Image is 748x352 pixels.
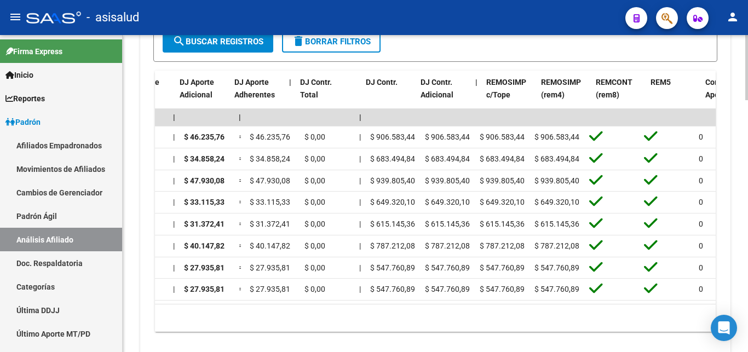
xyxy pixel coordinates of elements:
span: $ 906.583,44 [534,132,579,141]
span: REMOSIMP c/Tope [486,78,526,99]
span: $ 0,00 [304,241,325,250]
span: = [239,132,243,141]
span: $ 787.212,08 [480,241,525,250]
span: | [359,113,361,122]
span: | [475,78,477,86]
span: | [289,78,291,86]
span: DJ Contr. [366,78,398,86]
span: $ 615.145,36 [534,220,579,228]
span: | [359,220,361,228]
span: Buscar Registros [172,37,263,47]
span: 0 [699,176,703,185]
span: = [239,263,243,272]
span: REMCONT (rem8) [596,78,632,99]
span: $ 547.760,89 [425,285,470,293]
span: $ 939.805,40 [370,176,415,185]
span: | [173,285,175,293]
datatable-header-cell: DJ Contr. [361,71,416,119]
span: | [173,176,175,185]
span: $ 939.805,40 [425,176,470,185]
span: $ 787.212,08 [534,241,579,250]
datatable-header-cell: DJ Aporte Adherentes [230,71,285,119]
datatable-header-cell: REMOSIMP (rem4) [537,71,591,119]
span: DJ Contr. Total [300,78,332,99]
span: | [359,241,361,250]
span: $ 547.760,89 [480,263,525,272]
span: $ 31.372,41 [184,220,225,228]
span: $ 683.494,84 [480,154,525,163]
span: = [239,241,243,250]
datatable-header-cell: REMCONT (rem8) [591,71,646,119]
button: Buscar Registros [163,31,273,53]
span: DJ Aporte Adherentes [234,78,275,99]
span: | [173,113,175,122]
span: | [173,198,175,206]
span: | [173,154,175,163]
span: = [239,176,243,185]
span: $ 547.760,89 [370,285,415,293]
span: $ 547.760,89 [480,285,525,293]
span: $ 34.858,24 [250,154,290,163]
span: $ 787.212,08 [370,241,415,250]
span: Reportes [5,93,45,105]
span: | [359,176,361,185]
datatable-header-cell: DJ Aporte Adicional [175,71,230,119]
span: $ 547.760,89 [534,263,579,272]
span: $ 649.320,10 [480,198,525,206]
span: | [173,132,175,141]
datatable-header-cell: DJ Contr. Total [296,71,350,119]
span: $ 0,00 [304,132,325,141]
mat-icon: person [726,10,739,24]
span: $ 0,00 [304,198,325,206]
span: $ 649.320,10 [370,198,415,206]
span: $ 33.115,33 [250,198,290,206]
datatable-header-cell: DJ Contr. Adicional [416,71,471,119]
span: DJ Contr. Adicional [421,78,453,99]
span: $ 547.760,89 [425,263,470,272]
span: $ 46.235,76 [250,132,290,141]
span: $ 649.320,10 [425,198,470,206]
span: = [239,285,243,293]
datatable-header-cell: REM5 [646,71,701,119]
datatable-header-cell: | [285,71,296,119]
span: $ 40.147,82 [184,241,225,250]
span: $ 27.935,81 [250,285,290,293]
mat-icon: menu [9,10,22,24]
span: | [359,285,361,293]
span: $ 649.320,10 [534,198,579,206]
span: $ 787.212,08 [425,241,470,250]
mat-icon: search [172,34,186,48]
span: $ 27.935,81 [184,263,225,272]
span: REM5 [651,78,671,86]
span: | [173,220,175,228]
span: $ 47.930,08 [250,176,290,185]
span: | [359,263,361,272]
span: $ 939.805,40 [480,176,525,185]
span: $ 683.494,84 [425,154,470,163]
span: | [359,154,361,163]
span: | [359,198,361,206]
span: 0 [699,154,703,163]
datatable-header-cell: REMOSIMP c/Tope [482,71,537,119]
span: $ 0,00 [304,285,325,293]
span: - asisalud [87,5,139,30]
span: $ 683.494,84 [534,154,579,163]
span: $ 0,00 [304,176,325,185]
span: = [239,154,243,163]
span: DJ Aporte Adicional [180,78,214,99]
span: 0 [699,241,703,250]
span: $ 906.583,44 [370,132,415,141]
span: | [173,263,175,272]
span: Inicio [5,69,33,81]
span: $ 547.760,89 [534,285,579,293]
span: REMOSIMP (rem4) [541,78,581,99]
span: 0 [699,198,703,206]
span: $ 27.935,81 [250,263,290,272]
span: $ 615.145,36 [370,220,415,228]
span: $ 547.760,89 [370,263,415,272]
span: $ 0,00 [304,154,325,163]
span: 0 [699,285,703,293]
span: $ 906.583,44 [425,132,470,141]
span: $ 40.147,82 [250,241,290,250]
span: 0 [699,263,703,272]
